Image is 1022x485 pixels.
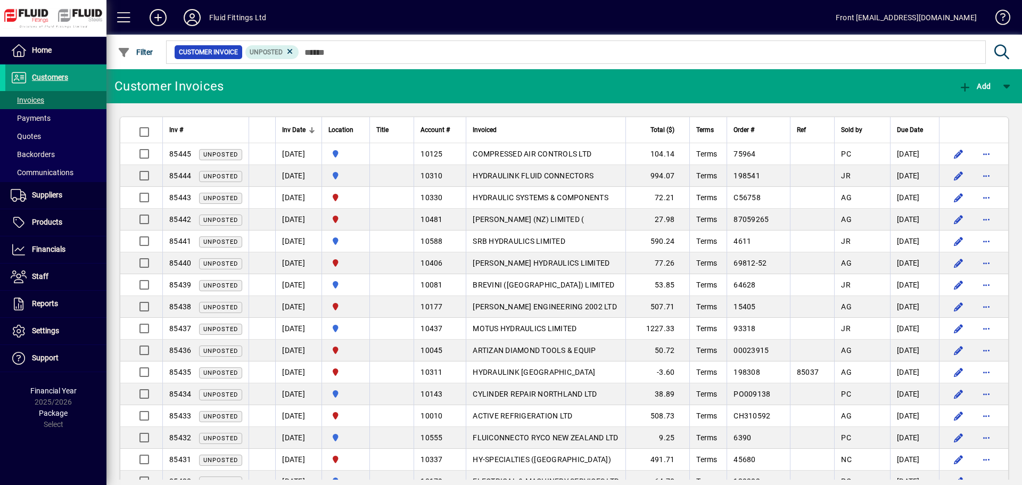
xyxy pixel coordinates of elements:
span: 10143 [421,390,442,398]
button: More options [978,451,995,468]
button: More options [978,254,995,272]
button: Edit [950,364,967,381]
div: Inv # [169,124,242,136]
button: Edit [950,254,967,272]
span: Ref [797,124,806,136]
td: [DATE] [275,143,322,165]
div: Ref [797,124,828,136]
span: Unposted [203,217,238,224]
td: [DATE] [890,143,939,165]
span: FLUID FITTINGS CHRISTCHURCH [328,301,363,313]
span: 85445 [169,150,191,158]
span: Terms [696,346,717,355]
span: AUCKLAND [328,323,363,334]
span: Unposted [203,348,238,355]
span: Total ($) [650,124,674,136]
td: [DATE] [275,187,322,209]
td: [DATE] [890,318,939,340]
td: 9.25 [625,427,689,449]
td: [DATE] [890,187,939,209]
a: Products [5,209,106,236]
span: Filter [118,48,153,56]
span: Inv # [169,124,183,136]
span: 93318 [733,324,755,333]
span: JR [841,281,851,289]
span: Unposted [203,260,238,267]
span: AG [841,193,852,202]
span: Inv Date [282,124,306,136]
td: [DATE] [890,296,939,318]
span: Due Date [897,124,923,136]
span: Location [328,124,353,136]
td: 491.71 [625,449,689,471]
td: 72.21 [625,187,689,209]
a: Home [5,37,106,64]
span: Title [376,124,389,136]
span: 85432 [169,433,191,442]
button: Profile [175,8,209,27]
a: Communications [5,163,106,182]
span: 85444 [169,171,191,180]
td: 38.89 [625,383,689,405]
span: 85436 [169,346,191,355]
div: Invoiced [473,124,619,136]
span: 85434 [169,390,191,398]
span: Terms [696,412,717,420]
div: Sold by [841,124,884,136]
span: NC [841,455,852,464]
a: Staff [5,264,106,290]
span: ACTIVE REFRIGERATION LTD [473,412,572,420]
span: 45680 [733,455,755,464]
span: 85439 [169,281,191,289]
span: Financial Year [30,387,77,395]
a: Quotes [5,127,106,145]
span: Account # [421,124,450,136]
td: [DATE] [890,427,939,449]
span: 10310 [421,171,442,180]
span: Staff [32,272,48,281]
span: 85431 [169,455,191,464]
span: AUCKLAND [328,279,363,291]
span: 10330 [421,193,442,202]
span: Unposted [203,457,238,464]
span: 85441 [169,237,191,245]
span: 10588 [421,237,442,245]
span: SRB HYDRAULICS LIMITED [473,237,565,245]
div: Title [376,124,407,136]
td: [DATE] [890,405,939,427]
span: AG [841,346,852,355]
td: 507.71 [625,296,689,318]
td: [DATE] [275,405,322,427]
a: Financials [5,236,106,263]
div: Fluid Fittings Ltd [209,9,266,26]
span: MOTUS HYDRAULICS LIMITED [473,324,576,333]
span: AUCKLAND [328,235,363,247]
button: Edit [950,145,967,162]
button: Edit [950,211,967,228]
span: FLUID FITTINGS CHRISTCHURCH [328,366,363,378]
button: Add [956,77,993,96]
td: [DATE] [275,449,322,471]
span: Home [32,46,52,54]
span: Terms [696,124,714,136]
span: Unposted [203,391,238,398]
span: Terms [696,237,717,245]
span: Sold by [841,124,862,136]
span: AG [841,368,852,376]
a: Reports [5,291,106,317]
span: HYDRAULINK FLUID CONNECTORS [473,171,594,180]
a: Suppliers [5,182,106,209]
a: Support [5,345,106,372]
span: Communications [11,168,73,177]
span: Financials [32,245,65,253]
td: [DATE] [275,318,322,340]
button: More options [978,189,995,206]
div: Customer Invoices [114,78,224,95]
span: HYDRAULINK [GEOGRAPHIC_DATA] [473,368,595,376]
td: 50.72 [625,340,689,361]
td: [DATE] [275,209,322,231]
span: 85440 [169,259,191,267]
td: 104.14 [625,143,689,165]
td: 590.24 [625,231,689,252]
button: More options [978,364,995,381]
